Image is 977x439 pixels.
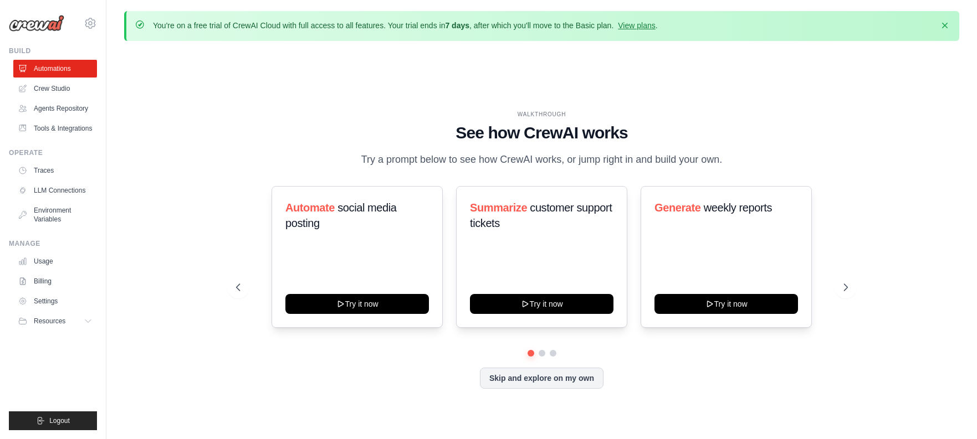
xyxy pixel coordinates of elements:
span: Automate [285,202,335,214]
button: Try it now [285,294,429,314]
button: Try it now [654,294,798,314]
button: Try it now [470,294,613,314]
h1: See how CrewAI works [236,123,848,143]
span: customer support tickets [470,202,612,229]
span: weekly reports [704,202,772,214]
span: Resources [34,317,65,326]
a: Traces [13,162,97,179]
a: Environment Variables [13,202,97,228]
div: Build [9,47,97,55]
button: Skip and explore on my own [480,368,603,389]
a: Billing [13,272,97,290]
a: Agents Repository [13,100,97,117]
a: View plans [618,21,655,30]
span: Summarize [470,202,527,214]
div: Operate [9,148,97,157]
span: Generate [654,202,701,214]
img: Logo [9,15,64,32]
span: Logout [49,416,70,425]
div: Manage [9,239,97,248]
p: Try a prompt below to see how CrewAI works, or jump right in and build your own. [356,152,728,168]
p: You're on a free trial of CrewAI Cloud with full access to all features. Your trial ends in , aft... [153,20,658,31]
span: social media posting [285,202,397,229]
a: LLM Connections [13,182,97,199]
a: Settings [13,292,97,310]
button: Resources [13,312,97,330]
button: Logout [9,411,97,430]
a: Crew Studio [13,80,97,97]
strong: 7 days [445,21,469,30]
a: Usage [13,252,97,270]
a: Tools & Integrations [13,120,97,137]
a: Automations [13,60,97,78]
div: WALKTHROUGH [236,110,848,118]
